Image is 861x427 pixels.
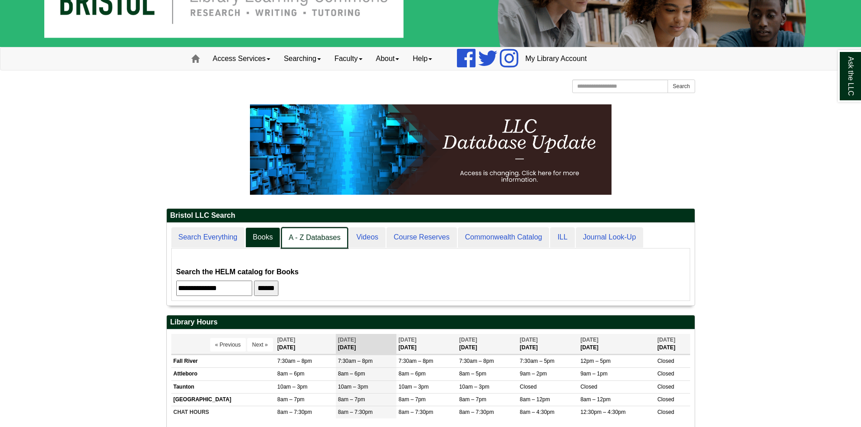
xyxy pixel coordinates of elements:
[171,355,275,368] td: Fall River
[459,384,489,390] span: 10am – 3pm
[406,47,439,70] a: Help
[171,406,275,418] td: CHAT HOURS
[176,253,685,296] div: Books
[338,371,365,377] span: 8am – 6pm
[171,393,275,406] td: [GEOGRAPHIC_DATA]
[338,358,373,364] span: 7:30am – 8pm
[459,396,486,403] span: 8am – 7pm
[580,337,598,343] span: [DATE]
[580,409,626,415] span: 12:30pm – 4:30pm
[459,337,477,343] span: [DATE]
[210,338,246,352] button: « Previous
[396,334,457,354] th: [DATE]
[657,358,674,364] span: Closed
[338,409,373,415] span: 8am – 7:30pm
[657,409,674,415] span: Closed
[369,47,406,70] a: About
[399,337,417,343] span: [DATE]
[386,227,457,248] a: Course Reserves
[520,396,550,403] span: 8am – 12pm
[399,358,433,364] span: 7:30am – 8pm
[520,384,536,390] span: Closed
[458,227,550,248] a: Commonwealth Catalog
[275,334,336,354] th: [DATE]
[278,358,312,364] span: 7:30am – 8pm
[277,47,328,70] a: Searching
[655,334,690,354] th: [DATE]
[338,396,365,403] span: 8am – 7pm
[657,371,674,377] span: Closed
[399,409,433,415] span: 8am – 7:30pm
[578,334,655,354] th: [DATE]
[336,334,396,354] th: [DATE]
[328,47,369,70] a: Faculty
[580,384,597,390] span: Closed
[520,337,538,343] span: [DATE]
[459,358,494,364] span: 7:30am – 8pm
[459,371,486,377] span: 8am – 5pm
[550,227,574,248] a: ILL
[399,371,426,377] span: 8am – 6pm
[399,396,426,403] span: 8am – 7pm
[281,227,348,249] a: A - Z Databases
[657,337,675,343] span: [DATE]
[278,337,296,343] span: [DATE]
[457,334,518,354] th: [DATE]
[167,315,695,329] h2: Library Hours
[668,80,695,93] button: Search
[176,266,299,278] label: Search the HELM catalog for Books
[580,371,607,377] span: 9am – 1pm
[250,104,612,195] img: HTML tutorial
[580,358,611,364] span: 12pm – 5pm
[520,358,555,364] span: 7:30am – 5pm
[580,396,611,403] span: 8am – 12pm
[247,338,273,352] button: Next »
[167,209,695,223] h2: Bristol LLC Search
[338,337,356,343] span: [DATE]
[518,47,593,70] a: My Library Account
[399,384,429,390] span: 10am – 3pm
[518,334,578,354] th: [DATE]
[520,371,547,377] span: 9am – 2pm
[576,227,643,248] a: Journal Look-Up
[206,47,277,70] a: Access Services
[349,227,386,248] a: Videos
[278,371,305,377] span: 8am – 6pm
[657,396,674,403] span: Closed
[459,409,494,415] span: 8am – 7:30pm
[245,227,280,248] a: Books
[520,409,555,415] span: 8am – 4:30pm
[657,384,674,390] span: Closed
[278,409,312,415] span: 8am – 7:30pm
[338,384,368,390] span: 10am – 3pm
[278,396,305,403] span: 8am – 7pm
[278,384,308,390] span: 10am – 3pm
[171,368,275,380] td: Attleboro
[171,380,275,393] td: Taunton
[171,227,245,248] a: Search Everything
